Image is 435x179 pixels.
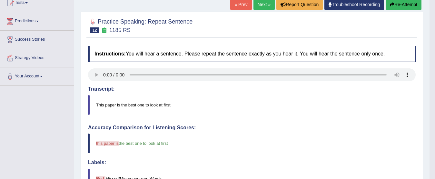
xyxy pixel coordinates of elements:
[101,27,107,34] small: Exam occurring question
[0,49,74,65] a: Strategy Videos
[0,12,74,28] a: Predictions
[88,160,416,165] h4: Labels:
[88,125,416,131] h4: Accuracy Comparison for Listening Scores:
[94,51,126,56] b: Instructions:
[88,17,193,33] h2: Practice Speaking: Repeat Sentence
[109,27,131,33] small: 1185 RS
[88,86,416,92] h4: Transcript:
[96,141,119,146] span: this paper is
[119,141,168,146] span: the best one to look at first
[88,95,416,115] blockquote: This paper is the best one to look at first.
[0,67,74,84] a: Your Account
[90,27,99,33] span: 12
[0,31,74,47] a: Success Stories
[88,46,416,62] h4: You will hear a sentence. Please repeat the sentence exactly as you hear it. You will hear the se...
